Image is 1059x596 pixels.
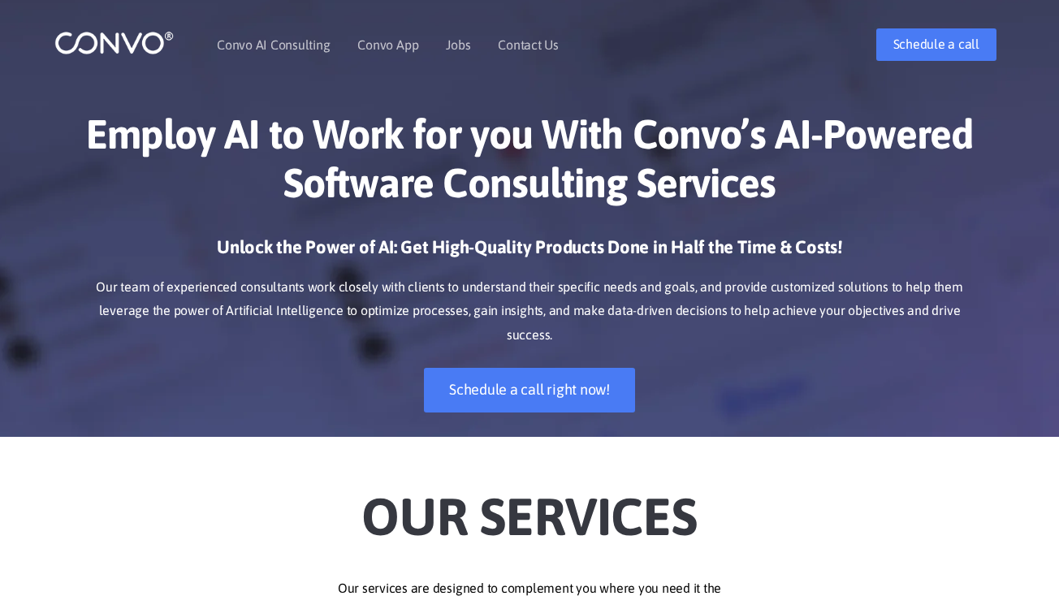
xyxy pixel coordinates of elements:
a: Contact Us [498,38,559,51]
a: Schedule a call right now! [424,368,635,412]
h3: Unlock the Power of AI: Get High-Quality Products Done in Half the Time & Costs! [79,235,980,271]
h2: Our Services [79,461,980,552]
p: Our team of experienced consultants work closely with clients to understand their specific needs ... [79,275,980,348]
a: Jobs [446,38,470,51]
a: Convo App [357,38,418,51]
a: Schedule a call [876,28,996,61]
a: Convo AI Consulting [217,38,330,51]
img: logo_1.png [54,30,174,55]
h1: Employ AI to Work for you With Convo’s AI-Powered Software Consulting Services [79,110,980,219]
